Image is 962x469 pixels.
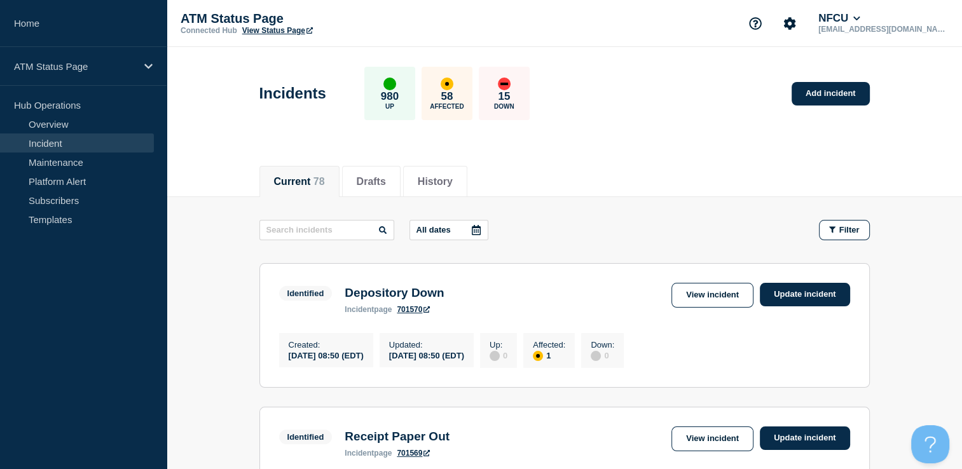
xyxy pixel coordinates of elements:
p: Up [385,103,394,110]
div: affected [533,351,543,361]
input: Search incidents [259,220,394,240]
button: Account settings [776,10,803,37]
a: View Status Page [242,26,313,35]
div: 0 [591,350,614,361]
p: Up : [490,340,507,350]
div: up [383,78,396,90]
a: View incident [671,426,753,451]
a: 701570 [397,305,430,314]
button: Current 78 [274,176,325,187]
span: Identified [279,430,333,444]
button: NFCU [816,12,863,25]
p: Created : [289,340,364,350]
a: 701569 [397,449,430,458]
div: disabled [490,351,500,361]
p: Down : [591,340,614,350]
div: 0 [490,350,507,361]
h1: Incidents [259,85,326,102]
div: [DATE] 08:50 (EDT) [389,350,464,360]
button: Support [742,10,769,37]
button: Filter [819,220,870,240]
a: Add incident [792,82,870,105]
div: down [498,78,511,90]
p: ATM Status Page [181,11,435,26]
button: All dates [409,220,488,240]
p: Affected : [533,340,565,350]
div: disabled [591,351,601,361]
h3: Depository Down [345,286,444,300]
p: 980 [381,90,399,103]
span: incident [345,305,374,314]
p: Updated : [389,340,464,350]
button: Drafts [357,176,386,187]
p: Affected [430,103,464,110]
h3: Receipt Paper Out [345,430,450,444]
span: Identified [279,286,333,301]
p: 15 [498,90,510,103]
p: ATM Status Page [14,61,136,72]
span: 78 [313,176,325,187]
button: History [418,176,453,187]
div: 1 [533,350,565,361]
a: Update incident [760,426,850,450]
a: Update incident [760,283,850,306]
p: 58 [441,90,453,103]
div: affected [441,78,453,90]
span: incident [345,449,374,458]
p: Connected Hub [181,26,237,35]
p: Down [494,103,514,110]
div: [DATE] 08:50 (EDT) [289,350,364,360]
iframe: Help Scout Beacon - Open [911,425,949,463]
p: page [345,305,392,314]
span: Filter [839,225,860,234]
p: page [345,449,392,458]
p: All dates [416,225,451,234]
a: View incident [671,283,753,308]
p: [EMAIL_ADDRESS][DOMAIN_NAME] [816,25,948,34]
